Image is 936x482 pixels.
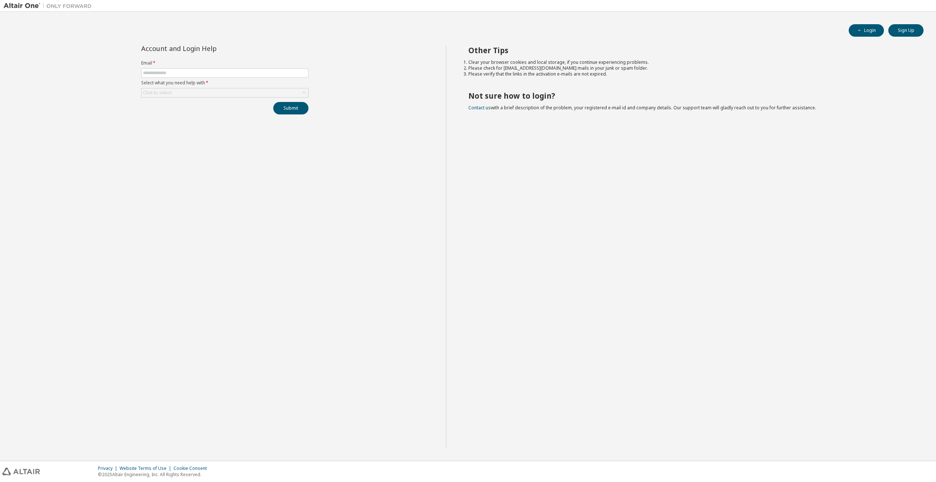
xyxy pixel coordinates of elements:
[273,102,308,114] button: Submit
[468,59,911,65] li: Clear your browser cookies and local storage, if you continue experiencing problems.
[468,105,491,111] a: Contact us
[2,468,40,475] img: altair_logo.svg
[98,465,120,471] div: Privacy
[468,65,911,71] li: Please check for [EMAIL_ADDRESS][DOMAIN_NAME] mails in your junk or spam folder.
[888,24,924,37] button: Sign Up
[468,91,911,101] h2: Not sure how to login?
[98,471,211,478] p: © 2025 Altair Engineering, Inc. All Rights Reserved.
[141,45,275,51] div: Account and Login Help
[142,88,308,97] div: Click to select
[143,90,172,96] div: Click to select
[141,60,308,66] label: Email
[468,45,911,55] h2: Other Tips
[849,24,884,37] button: Login
[120,465,173,471] div: Website Terms of Use
[468,71,911,77] li: Please verify that the links in the activation e-mails are not expired.
[468,105,816,111] span: with a brief description of the problem, your registered e-mail id and company details. Our suppo...
[173,465,211,471] div: Cookie Consent
[4,2,95,10] img: Altair One
[141,80,308,86] label: Select what you need help with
